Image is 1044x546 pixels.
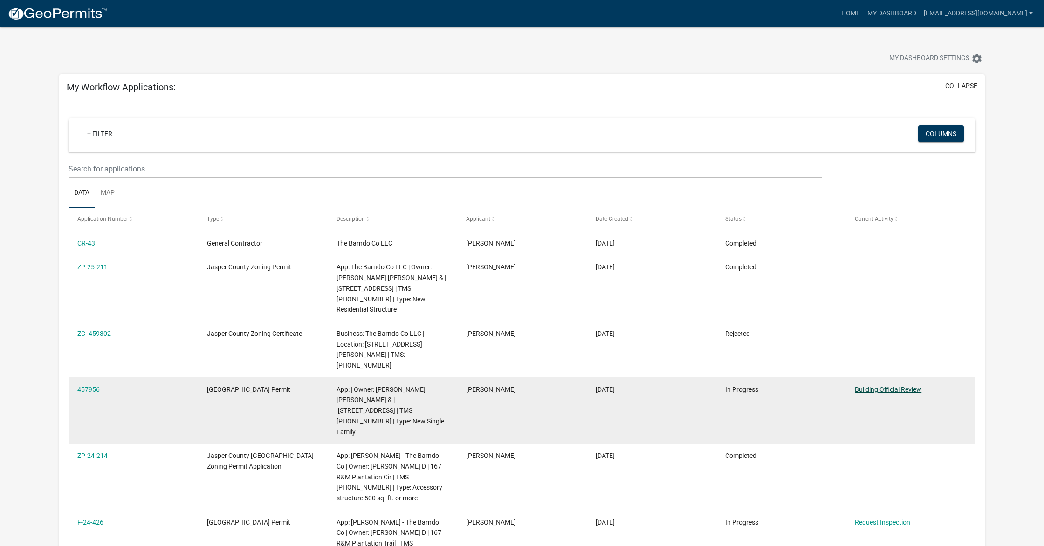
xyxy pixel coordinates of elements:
span: 08/01/2025 [596,386,615,393]
a: Map [95,178,120,208]
span: Jennifer Owens [466,452,516,459]
span: My Dashboard Settings [889,53,969,64]
datatable-header-cell: Status [716,208,846,230]
a: CR-43 [77,239,95,247]
span: Applicant [466,216,490,222]
a: Building Official Review [855,386,921,393]
span: Application Number [77,216,128,222]
span: App: Ross Ledford - The Barndo Co | Owner: ZEHRUNG, TAYLOR D | 167 R&M Plantation Cir | TMS 083-0... [337,452,442,502]
span: Current Activity [855,216,893,222]
span: Jennifer Owens [466,386,516,393]
span: Jasper County Building Permit [207,386,290,393]
a: My Dashboard [864,5,920,22]
span: Jennifer Owens [466,263,516,271]
span: Jennifer Owens [466,239,516,247]
span: 08/07/2025 [596,239,615,247]
span: Jasper County Zoning Permit [207,263,291,271]
a: ZP-25-211 [77,263,108,271]
datatable-header-cell: Application Number [69,208,198,230]
span: App: | Owner: POSTON SAMUEL RICHARD & | 19288 Grays Hwy | TMS 053-00-04-025 | Type: New Single Fa... [337,386,444,436]
datatable-header-cell: Description [328,208,457,230]
datatable-header-cell: Applicant [457,208,587,230]
span: Jasper County Zoning Certificate [207,330,302,337]
a: [EMAIL_ADDRESS][DOMAIN_NAME] [920,5,1037,22]
button: My Dashboard Settingssettings [882,49,990,68]
span: Type [207,216,219,222]
span: The Barndo Co LLC [337,239,392,247]
span: Jennifer Owens [466,330,516,337]
span: General Contractor [207,239,262,247]
h5: My Workflow Applications: [67,82,176,93]
span: Description [337,216,365,222]
span: Rejected [725,330,750,337]
input: Search for applications [69,159,822,178]
span: Business: The Barndo Co LLC | Location: 1531 E Main St Ste 1 Duncan SC 29334 | TMS: 053-00-04-025 [337,330,424,369]
button: collapse [945,81,977,91]
datatable-header-cell: Date Created [587,208,716,230]
span: Jennifer Owens [466,519,516,526]
a: ZC- 459302 [77,330,111,337]
span: Completed [725,239,756,247]
span: Jasper County Building Permit [207,519,290,526]
span: In Progress [725,519,758,526]
span: Status [725,216,742,222]
span: 10/09/2024 [596,452,615,459]
i: settings [971,53,982,64]
a: Request Inspection [855,519,910,526]
span: Completed [725,452,756,459]
span: 08/05/2025 [596,263,615,271]
a: Home [838,5,864,22]
span: In Progress [725,386,758,393]
span: App: The Barndo Co LLC | Owner: POSTON SAMUEL RICHARD & | 19288 Grays Highway | TMS 053-00-04-025... [337,263,446,313]
a: 457956 [77,386,100,393]
a: F-24-426 [77,519,103,526]
datatable-header-cell: Type [198,208,328,230]
span: Jasper County SC Zoning Permit Application [207,452,314,470]
a: ZP-24-214 [77,452,108,459]
datatable-header-cell: Current Activity [846,208,975,230]
span: Completed [725,263,756,271]
span: 10/09/2024 [596,519,615,526]
span: Date Created [596,216,628,222]
span: 08/05/2025 [596,330,615,337]
a: Data [69,178,95,208]
button: Columns [918,125,964,142]
a: + Filter [80,125,120,142]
